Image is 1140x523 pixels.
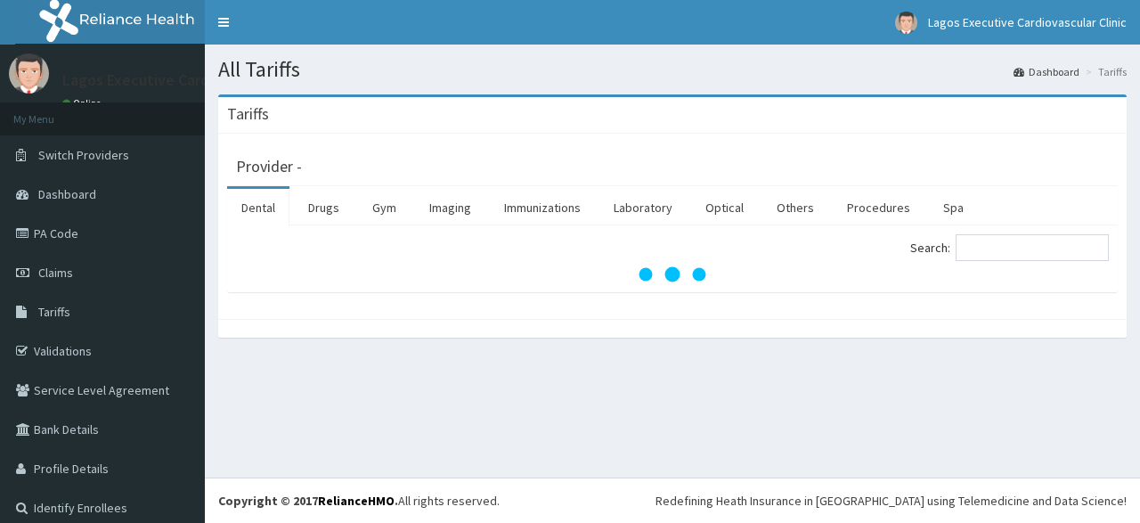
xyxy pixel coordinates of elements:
[62,72,320,88] p: Lagos Executive Cardiovascular Clinic
[227,106,269,122] h3: Tariffs
[1014,64,1079,79] a: Dashboard
[655,492,1127,510] div: Redefining Heath Insurance in [GEOGRAPHIC_DATA] using Telemedicine and Data Science!
[895,12,917,34] img: User Image
[205,478,1140,523] footer: All rights reserved.
[62,97,105,110] a: Online
[236,159,302,175] h3: Provider -
[9,53,49,94] img: User Image
[38,147,129,163] span: Switch Providers
[218,58,1127,81] h1: All Tariffs
[227,189,289,226] a: Dental
[956,234,1109,261] input: Search:
[38,304,70,320] span: Tariffs
[38,186,96,202] span: Dashboard
[38,265,73,281] span: Claims
[833,189,924,226] a: Procedures
[928,14,1127,30] span: Lagos Executive Cardiovascular Clinic
[762,189,828,226] a: Others
[929,189,978,226] a: Spa
[358,189,411,226] a: Gym
[599,189,687,226] a: Laboratory
[415,189,485,226] a: Imaging
[294,189,354,226] a: Drugs
[218,493,398,509] strong: Copyright © 2017 .
[691,189,758,226] a: Optical
[318,493,395,509] a: RelianceHMO
[490,189,595,226] a: Immunizations
[910,234,1109,261] label: Search:
[637,239,708,310] svg: audio-loading
[1081,64,1127,79] li: Tariffs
